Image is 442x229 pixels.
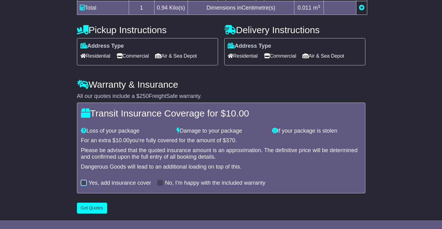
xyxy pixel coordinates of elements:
span: m [313,5,320,11]
label: Address Type [80,43,124,50]
td: Dimensions in Centimetre(s) [188,1,294,15]
h4: Warranty & Insurance [77,79,365,90]
div: Loss of your package [78,128,173,134]
div: All our quotes include a $ FreightSafe warranty. [77,93,365,100]
td: Kilo(s) [154,1,188,15]
span: Commercial [117,51,149,61]
sup: 3 [318,4,320,9]
span: 10.00 [116,137,130,143]
td: 1 [129,1,154,15]
span: Air & Sea Depot [155,51,197,61]
div: Dangerous Goods will lead to an additional loading on top of this. [81,164,361,170]
div: Please be advised that the quoted insurance amount is an approximation. The definitive price will... [81,147,361,161]
label: Address Type [228,43,271,50]
span: Commercial [264,51,296,61]
h4: Transit Insurance Coverage for $ [81,108,361,118]
label: No, I'm happy with the included warranty [165,180,266,187]
td: Total [77,1,129,15]
span: 250 [140,93,149,99]
span: 370 [226,137,235,143]
div: Damage to your package [173,128,269,134]
div: For an extra $ you're fully covered for the amount of $ . [81,137,361,144]
span: Air & Sea Depot [302,51,344,61]
span: 0.94 [157,5,168,11]
span: Residential [228,51,258,61]
label: Yes, add insurance cover [89,180,151,187]
button: Get Quotes [77,203,107,214]
h4: Delivery Instructions [224,25,365,35]
span: Residential [80,51,110,61]
h4: Pickup Instructions [77,25,218,35]
a: Add new item [359,5,364,11]
span: 0.011 [297,5,311,11]
div: If your package is stolen [269,128,364,134]
span: 10.00 [226,108,249,118]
